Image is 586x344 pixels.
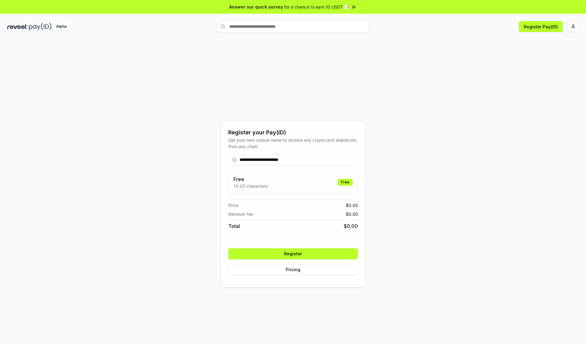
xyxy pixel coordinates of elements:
[53,23,70,30] div: Alpha
[233,176,268,183] h3: Free
[519,21,563,32] button: Register Pay(ID)
[228,222,240,230] span: Total
[284,4,349,10] span: for a chance to earn 10 USDT 📝
[228,137,358,150] div: Get your own unique name to receive any crypto and stablecoin, from any chain
[228,248,358,259] button: Register
[346,211,358,217] span: $ 0.00
[233,183,268,189] p: 13-25 characters
[338,179,353,186] div: Free
[228,128,358,137] div: Register your Pay(ID)
[229,4,283,10] span: Answer our quick survey
[7,23,28,30] img: reveel_dark
[29,23,52,30] img: pay_id
[228,264,358,275] button: Pricing
[344,222,358,230] span: $ 0.00
[228,202,238,208] span: Price
[346,202,358,208] span: $ 0.00
[228,211,253,217] span: Network fee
